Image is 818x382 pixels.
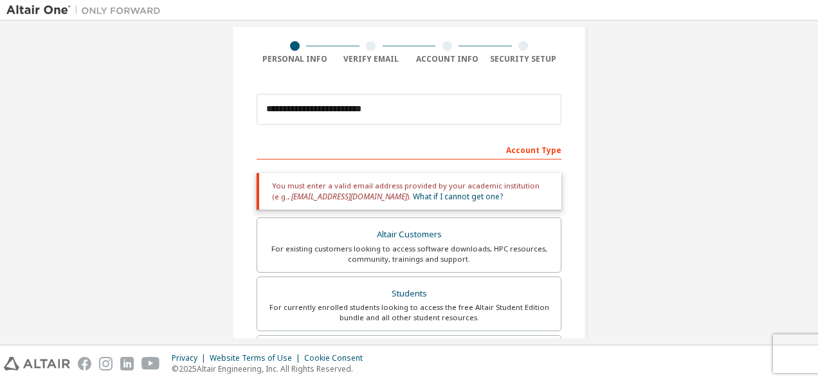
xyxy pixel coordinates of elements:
div: Privacy [172,353,210,363]
img: linkedin.svg [120,357,134,370]
div: Security Setup [486,54,562,64]
div: Personal Info [257,54,333,64]
div: Students [265,285,553,303]
div: Account Type [257,139,561,159]
img: instagram.svg [99,357,113,370]
img: youtube.svg [141,357,160,370]
div: For existing customers looking to access software downloads, HPC resources, community, trainings ... [265,244,553,264]
img: facebook.svg [78,357,91,370]
span: [EMAIL_ADDRESS][DOMAIN_NAME] [291,191,407,202]
div: Account Info [409,54,486,64]
img: altair_logo.svg [4,357,70,370]
p: © 2025 Altair Engineering, Inc. All Rights Reserved. [172,363,370,374]
div: Website Terms of Use [210,353,304,363]
div: For currently enrolled students looking to access the free Altair Student Edition bundle and all ... [265,302,553,323]
a: What if I cannot get one? [413,191,503,202]
div: Verify Email [333,54,410,64]
div: Cookie Consent [304,353,370,363]
div: You must enter a valid email address provided by your academic institution (e.g., ). [257,173,561,210]
img: Altair One [6,4,167,17]
div: Altair Customers [265,226,553,244]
